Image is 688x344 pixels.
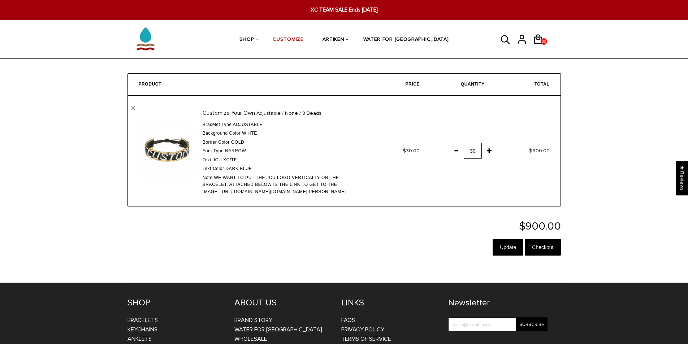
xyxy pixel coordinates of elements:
a: WATER FOR [GEOGRAPHIC_DATA] [234,326,322,333]
span: Narrow [225,148,246,153]
h4: Newsletter [448,297,548,308]
span: Font Type [203,148,224,153]
h4: ABOUT US [234,297,330,308]
a: Bracelets [127,317,158,324]
span: JCU XC/TF [213,157,237,162]
input: Update [493,239,523,256]
span: Bracelet Type [203,122,232,127]
span: Border Color [203,140,230,145]
span: Adjustable [233,122,263,127]
span: We want to put the JCU logo vertically on the bracelet. Attached below is the link to get to the ... [203,175,346,194]
span: Dark Blue [226,166,252,171]
span: White [242,131,257,136]
span: $900.00 [529,148,550,154]
span: 30 [540,36,548,47]
span: Text [203,157,211,162]
input: Checkout [525,239,561,256]
span: $30.00 [403,148,420,154]
span: Adjustable / None / 8 Beads [256,109,321,118]
input: Subscribe [516,317,548,331]
span: $900.00 [519,219,561,233]
a: CUSTOMIZE [273,21,303,59]
div: Click to open Judge.me floating reviews tab [676,161,688,195]
th: Total [496,74,561,96]
h4: LINKS [341,297,437,308]
a: SHOP [239,21,254,59]
a: Terms of Service [341,335,391,343]
a: WATER FOR [GEOGRAPHIC_DATA] [363,21,449,59]
span: Background color [203,131,241,136]
th: Quantity [430,74,496,96]
a: ARTIKEN [323,21,345,59]
a: 30 [533,47,549,48]
a: Privacy Policy [341,326,384,333]
a:  [131,106,135,110]
th: Product [128,74,366,96]
a: Keychains [127,326,157,333]
a: Anklets [127,335,152,343]
a: BRAND STORY [234,317,272,324]
input: your@email.com [448,317,548,331]
a: Customize Your Own [203,109,255,117]
th: Price [365,74,430,96]
span: XC TEAM SALE Ends [DATE] [211,6,477,14]
a: FAQs [341,317,355,324]
span: Gold [231,140,244,145]
img: Customize Your Own [139,122,195,179]
a: WHOLESALE [234,335,267,343]
h4: SHOP [127,297,224,308]
span: Text Color [203,166,224,171]
span: Note [203,175,213,180]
